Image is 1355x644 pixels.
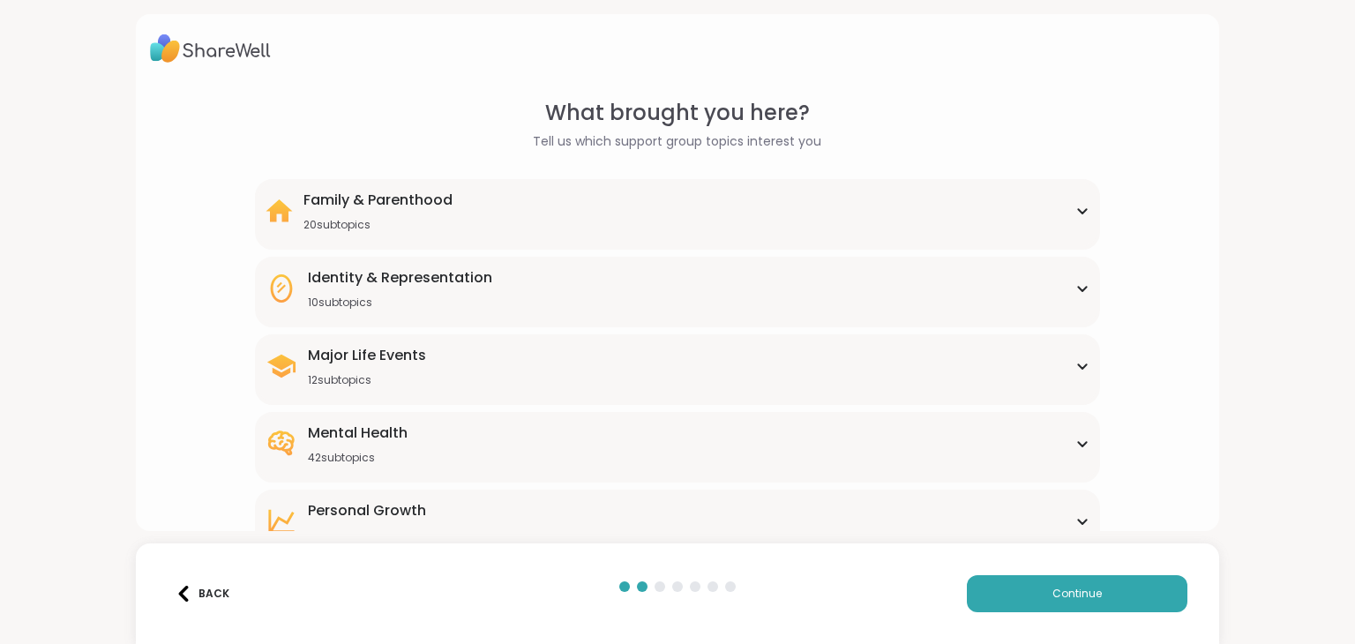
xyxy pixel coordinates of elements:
div: Mental Health [308,423,408,444]
button: Back [168,575,238,612]
div: 12 subtopics [308,373,426,387]
button: Continue [967,575,1187,612]
div: 42 subtopics [308,451,408,465]
div: Identity & Representation [308,267,492,288]
div: Back [176,586,229,602]
span: What brought you here? [545,97,810,129]
div: 10 subtopics [308,296,492,310]
div: 20 subtopics [303,218,453,232]
img: ShareWell Logo [150,28,271,69]
div: Major Life Events [308,345,426,366]
span: Continue [1052,586,1102,602]
div: Personal Growth [308,500,426,521]
span: Tell us which support group topics interest you [533,132,821,151]
div: 22 subtopics [308,528,426,543]
div: Family & Parenthood [303,190,453,211]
